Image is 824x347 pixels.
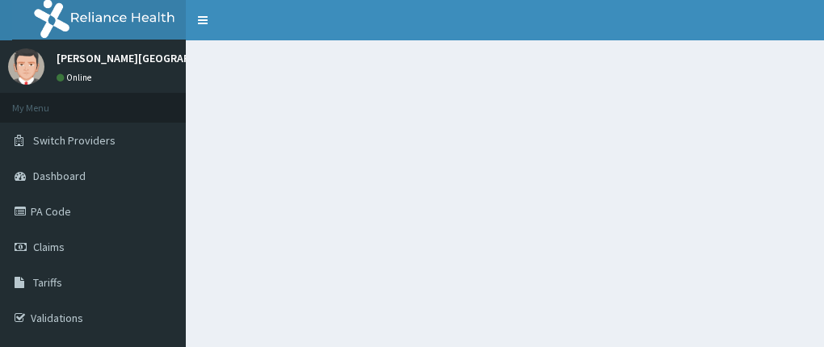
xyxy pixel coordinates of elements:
span: Dashboard [33,169,86,183]
span: Switch Providers [33,133,116,148]
span: Tariffs [33,275,62,290]
img: User Image [8,48,44,85]
p: [PERSON_NAME][GEOGRAPHIC_DATA] [57,52,242,64]
span: Claims [33,240,65,254]
a: Online [57,72,95,83]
